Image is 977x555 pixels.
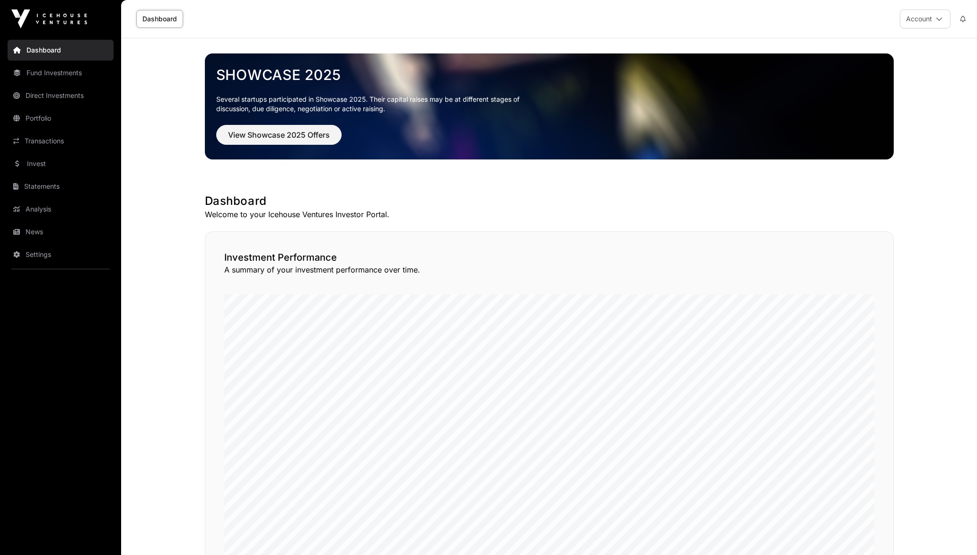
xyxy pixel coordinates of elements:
[216,95,534,114] p: Several startups participated in Showcase 2025. Their capital raises may be at different stages o...
[228,129,330,141] span: View Showcase 2025 Offers
[8,153,114,174] a: Invest
[216,125,342,145] button: View Showcase 2025 Offers
[900,9,951,28] button: Account
[8,244,114,265] a: Settings
[205,194,894,209] h1: Dashboard
[216,66,882,83] a: Showcase 2025
[224,264,874,275] p: A summary of your investment performance over time.
[205,53,894,159] img: Showcase 2025
[8,131,114,151] a: Transactions
[8,221,114,242] a: News
[224,251,874,264] h2: Investment Performance
[11,9,87,28] img: Icehouse Ventures Logo
[216,134,342,144] a: View Showcase 2025 Offers
[8,176,114,197] a: Statements
[8,40,114,61] a: Dashboard
[8,199,114,220] a: Analysis
[8,62,114,83] a: Fund Investments
[205,209,894,220] p: Welcome to your Icehouse Ventures Investor Portal.
[8,85,114,106] a: Direct Investments
[136,10,183,28] a: Dashboard
[8,108,114,129] a: Portfolio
